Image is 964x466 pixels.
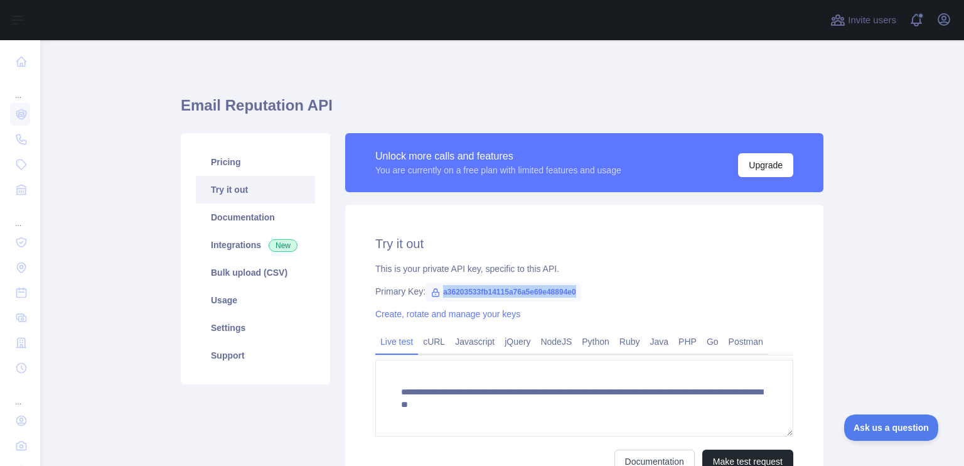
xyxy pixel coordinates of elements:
h2: Try it out [375,235,793,252]
a: Java [645,332,674,352]
div: Primary Key: [375,285,793,298]
div: ... [10,203,30,229]
a: NodeJS [535,332,577,352]
button: Invite users [828,10,899,30]
a: Create, rotate and manage your keys [375,309,520,319]
a: Try it out [196,176,315,203]
a: cURL [418,332,450,352]
h1: Email Reputation API [181,95,823,126]
a: Postman [724,332,768,352]
a: Integrations New [196,231,315,259]
div: Unlock more calls and features [375,149,621,164]
div: ... [10,382,30,407]
a: Live test [375,332,418,352]
div: This is your private API key, specific to this API. [375,263,793,275]
a: Python [577,332,614,352]
a: Settings [196,314,315,342]
iframe: Toggle Customer Support [844,415,939,441]
a: Bulk upload (CSV) [196,259,315,286]
a: jQuery [500,332,535,352]
a: Ruby [614,332,645,352]
span: a36203533fb14115a76a5e69e48894e0 [426,283,581,301]
div: You are currently on a free plan with limited features and usage [375,164,621,176]
a: Support [196,342,315,369]
div: ... [10,75,30,100]
span: New [269,239,297,252]
a: Pricing [196,148,315,176]
a: PHP [673,332,702,352]
button: Upgrade [738,153,793,177]
a: Usage [196,286,315,314]
a: Documentation [196,203,315,231]
span: Invite users [848,13,896,28]
a: Go [702,332,724,352]
a: Javascript [450,332,500,352]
